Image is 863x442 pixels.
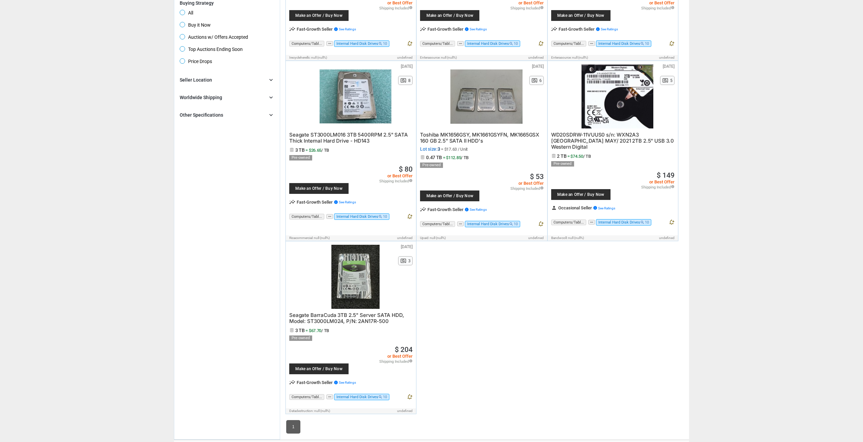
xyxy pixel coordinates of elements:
a: $ 204 [395,346,413,353]
span: bandwcoll: [551,236,567,240]
a: Make an Offer / Buy Now [289,3,360,24]
i: info [409,179,413,182]
span: See Ratings [339,27,356,31]
button: notification_add [538,40,544,48]
span: 3 [438,146,440,152]
span: Make an Offer / Buy Now [293,13,345,18]
i: info [334,380,338,385]
button: more_horiz [326,394,333,400]
i: notification_add [407,213,413,219]
span: 8 [408,79,411,83]
div: Worldwide Shipping [180,94,222,101]
span: more_horiz [457,41,464,46]
span: Make an Offer / Buy Now [293,367,345,371]
span: 10 [383,41,387,46]
span: Seagate ST3000LM016 3TB 5400RPM 2.5" SATA Thick Internal Hard Drive - HD143 [289,131,408,144]
span: 10 [383,214,387,219]
i: info [671,6,675,9]
i: notification_add [538,221,544,227]
i: info [596,27,600,31]
span: null (null%) [568,236,584,240]
span: 10 [383,395,387,399]
a: 1 [286,420,300,434]
span: Fast-Growth Seller [297,380,356,385]
a: $ 53 [530,173,544,180]
button: notification_add [668,219,675,227]
i: insights [551,26,557,32]
span: pageview [662,77,668,84]
div: Seller Location [180,77,212,83]
i: search [640,220,645,225]
span: All [180,10,193,18]
span: Fast-Growth Seller [297,27,356,31]
span: 6 [539,79,542,83]
button: notification_add [407,40,413,48]
span: Computers/Tabl... [420,221,455,227]
span: = $26.65 [305,148,329,153]
i: info [671,185,675,188]
i: search [509,222,513,226]
span: Make an Offer / Buy Now [423,194,476,198]
span: Computers/Tabl... [420,41,455,47]
span: Computers/Tabl... [551,41,586,47]
button: more_horiz [588,220,595,225]
span: See Ratings [601,27,618,31]
a: Toshiba MK1656GSY, MK1661GSYFN, MK1665GSX 160 GB 2.5" SATA II HDD's [420,132,539,144]
a: Make an Offer / Buy Now [551,182,622,203]
button: notification_add [538,221,544,228]
span: Shipping Included [379,6,413,10]
span: pageview [531,77,538,84]
i: search [378,214,383,219]
i: notification_add [407,394,413,400]
span: null (null%) [314,236,330,240]
i: info [465,27,469,31]
span: null (null%) [441,56,457,59]
span: Price Drops [180,58,212,66]
span: more_horiz [457,222,464,226]
span: Make an Offer / Buy Now [555,13,607,18]
a: Seagate BarraCuda 3TB 2.5" Server SATA HDD, Model: ST3000LM024, P/N: 2AN17R-500 [289,313,404,324]
i: info [540,6,544,9]
span: 10 [514,41,518,46]
span: [DATE] [401,245,413,249]
span: Make an Offer / Buy Now [423,13,476,18]
i: notification_add [668,219,675,225]
i: info [409,6,413,9]
span: Occasional Seller [558,206,615,210]
a: Make an Offer / Buy Now [289,357,360,378]
span: 3 TB [295,147,305,153]
span: Toshiba MK1656GSY, MK1661GSYFN, MK1665GSX 160 GB 2.5" SATA II HDD's [420,131,539,144]
button: notification_add [407,213,413,221]
span: See Ratings [598,206,615,210]
button: more_horiz [326,41,333,46]
a: $ 80 [399,166,413,173]
button: notification_add [407,394,413,401]
span: more_horiz [588,41,595,46]
div: Pre-owned [289,155,312,160]
span: enterasource: [420,56,440,59]
span: or Best Offer [379,174,413,178]
span: See Ratings [339,200,356,204]
span: Shipping Included [379,179,413,183]
span: [DATE] [532,64,544,68]
span: upaid: [420,236,429,240]
span: 10 [514,222,518,226]
div: Buying Strategy [180,0,274,6]
span: undefined [397,56,413,59]
span: undefined [659,236,675,240]
i: insights [289,199,295,205]
span: Fast-Growth Seller [559,27,618,31]
i: notification_add [407,40,413,47]
span: or Best Offer [510,181,544,185]
span: or Best Offer [641,180,675,184]
span: Internal Hard Disk Drives [334,40,389,47]
span: more_horiz [326,214,333,219]
a: Seagate ST3000LM016 3TB 5400RPM 2.5" SATA Thick Internal Hard Drive - HD143 [289,132,408,144]
span: 10 [645,220,649,225]
span: = $112.85 [443,155,469,160]
span: more_horiz [326,394,333,399]
button: more_horiz [457,222,464,227]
